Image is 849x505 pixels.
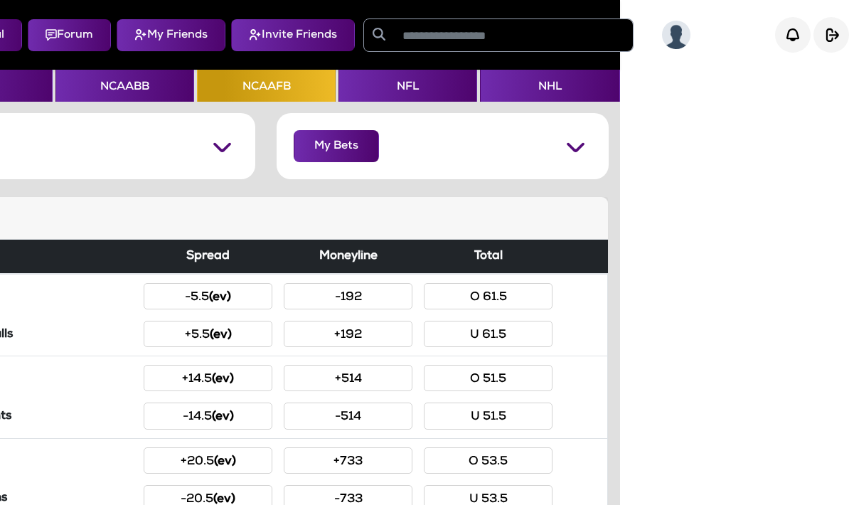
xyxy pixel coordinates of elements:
[418,240,558,275] th: Total
[284,403,412,429] button: -514
[28,19,111,51] button: Forum
[702,31,764,43] h5: AdminSean
[424,283,552,309] button: O 61.5
[197,70,336,102] button: NCAAFB
[480,70,620,102] button: NHL
[231,19,355,51] button: Invite Friends
[55,70,194,102] button: NCAABB
[284,321,412,347] button: +192
[338,70,477,102] button: NFL
[144,447,272,474] button: +20.5(ev)
[294,130,379,162] button: My Bets
[138,240,278,275] th: Spread
[284,365,412,391] button: +514
[209,292,231,304] small: (ev)
[424,365,552,391] button: O 51.5
[144,283,272,309] button: -5.5(ev)
[212,411,234,423] small: (ev)
[144,403,272,429] button: -14.5(ev)
[278,240,418,275] th: Moneyline
[214,456,236,468] small: (ev)
[144,321,272,347] button: +5.5(ev)
[212,373,234,386] small: (ev)
[210,329,232,341] small: (ev)
[424,447,552,474] button: O 53.5
[284,447,412,474] button: +733
[424,403,552,429] button: U 51.5
[662,21,690,49] img: User
[144,365,272,391] button: +14.5(ev)
[424,321,552,347] button: U 61.5
[284,283,412,309] button: -192
[117,19,225,51] button: My Friends
[775,17,811,53] img: Notification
